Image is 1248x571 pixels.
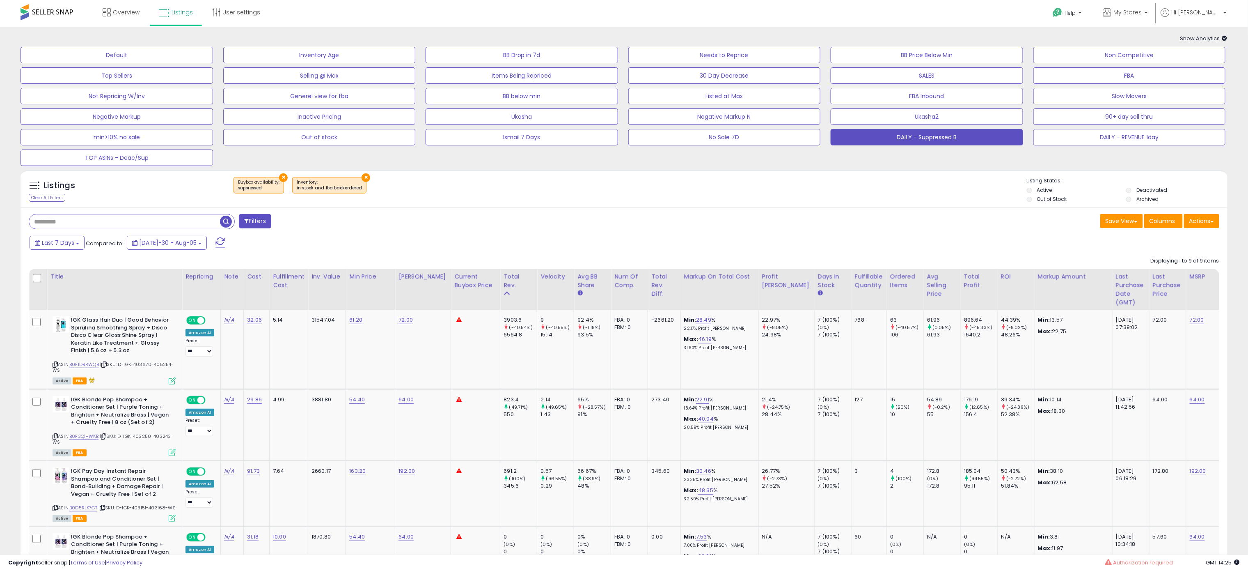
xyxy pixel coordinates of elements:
button: [DATE]-30 - Aug-05 [127,236,207,250]
div: 92.4% [577,316,611,324]
div: ASIN: [53,316,176,384]
div: 28.44% [762,411,814,418]
button: FBA Inbound [831,88,1023,104]
small: (-8.02%) [1006,324,1027,331]
span: OFF [204,317,218,324]
div: Preset: [185,418,214,436]
div: 7.64 [273,467,302,475]
span: OFF [204,396,218,403]
button: 30 Day Decrease [628,67,821,84]
span: FBA [73,449,87,456]
a: B0D5RLK7GT [69,504,97,511]
small: (-24.89%) [1006,404,1029,410]
label: Archived [1136,196,1159,203]
span: Compared to: [86,239,124,247]
div: Repricing [185,272,217,281]
div: FBM: 0 [614,324,641,331]
div: 44.39% [1001,316,1034,324]
div: Title [50,272,179,281]
div: 1640.2 [964,331,997,338]
button: Items Being Repriced [426,67,618,84]
span: Show Analytics [1180,35,1227,42]
div: 55 [927,411,960,418]
b: Max: [684,335,698,343]
a: 192.00 [398,467,415,475]
small: (-40.54%) [509,324,533,331]
a: 31.18 [247,533,259,541]
div: 4.99 [273,396,302,403]
div: 768 [855,316,880,324]
b: Min: [684,533,696,541]
a: B0F1DRRWQB [69,361,99,368]
strong: Max: [1038,327,1052,335]
div: 61.96 [927,316,960,324]
div: Note [224,272,240,281]
div: Cost [247,272,266,281]
div: Preset: [185,489,214,508]
div: 24.98% [762,331,814,338]
button: BB Drop in 7d [426,47,618,63]
div: 51.84% [1001,482,1034,490]
div: % [684,467,752,483]
div: 106 [890,331,923,338]
i: Get Help [1053,7,1063,18]
div: Markup on Total Cost [684,272,755,281]
button: SALES [831,67,1023,84]
div: 273.40 [651,396,674,403]
div: 0.29 [540,482,574,490]
span: Buybox availability : [238,179,279,191]
span: ON [187,317,197,324]
a: 64.00 [1190,533,1205,541]
div: FBM: 0 [614,403,641,411]
button: min>10% no sale [21,129,213,145]
a: B0F3Q1HWKB [69,433,98,440]
button: No Sale 7D [628,129,821,145]
div: Min Price [349,272,392,281]
div: MSRP [1190,272,1220,281]
div: 2.14 [540,396,574,403]
label: Active [1037,186,1052,193]
a: 61.20 [349,316,362,324]
a: 7.53 [696,533,707,541]
div: Displaying 1 to 9 of 9 items [1151,257,1219,265]
button: 90+ day sell thru [1033,108,1226,125]
div: Num of Comp. [614,272,644,290]
div: 176.19 [964,396,997,403]
div: 3 [855,467,880,475]
span: Columns [1150,217,1175,225]
small: (-40.57%) [895,324,918,331]
div: % [684,336,752,351]
b: IGK Blonde Pop Shampoo + Conditioner Set | Purple Toning + Brighten + Neutralize Brass | Vegan + ... [71,533,171,566]
div: 7 (100%) [818,331,851,338]
a: 29.86 [247,396,262,404]
label: Out of Stock [1037,196,1067,203]
button: Inactive Pricing [223,108,416,125]
div: 26.77% [762,467,814,475]
div: % [684,415,752,431]
div: 0 [504,533,537,541]
div: [DATE] 07:39:02 [1116,316,1143,331]
div: Total Rev. Diff. [651,272,677,298]
small: (-24.75%) [767,404,790,410]
div: 10 [890,411,923,418]
small: (0.05%) [932,324,951,331]
div: 64.00 [1153,396,1180,403]
button: Ukasha [426,108,618,125]
div: Total Rev. [504,272,534,290]
small: (-2.73%) [767,475,787,482]
span: | SKU: D-IGK-403151-403168-WS [98,504,176,511]
div: ASIN: [53,396,176,455]
a: 32.06 [247,316,262,324]
div: 345.6 [504,482,537,490]
button: BB below min [426,88,618,104]
div: 7 (100%) [818,411,851,418]
img: 41NgTUDIxXL._SL40_.jpg [53,396,69,412]
p: 22.17% Profit [PERSON_NAME] [684,326,752,332]
div: 22.97% [762,316,814,324]
div: 15.14 [540,331,574,338]
span: Listings [172,8,193,16]
p: 32.59% Profit [PERSON_NAME] [684,496,752,502]
b: Max: [684,415,698,423]
i: hazardous material [87,377,95,383]
a: N/A [224,533,234,541]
